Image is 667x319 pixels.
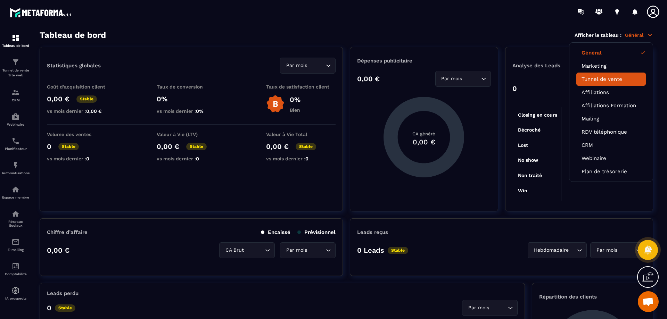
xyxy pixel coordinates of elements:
span: 0 [196,156,199,161]
p: Coût d'acquisition client [47,84,116,90]
div: Search for option [462,300,518,316]
div: Search for option [590,242,646,258]
img: automations [11,286,20,295]
p: Encaissé [261,229,290,235]
img: b-badge-o.b3b20ee6.svg [266,95,285,113]
tspan: No show [518,157,538,163]
p: Taux de satisfaction client [266,84,336,90]
p: Volume des ventes [47,132,116,137]
span: Par mois [595,246,619,254]
img: formation [11,88,20,96]
p: Tunnel de vente Site web [2,68,30,78]
p: 0,00 € [357,75,380,83]
p: 0 [47,142,51,151]
p: 0 Leads [357,246,384,254]
p: Stable [76,95,97,103]
tspan: Non traité [518,173,542,178]
p: vs mois dernier : [266,156,336,161]
div: Search for option [280,58,336,74]
img: formation [11,34,20,42]
p: vs mois dernier : [47,108,116,114]
p: Dépenses publicitaire [357,58,491,64]
span: Hebdomadaire [532,246,570,254]
a: Marketing [582,63,641,69]
input: Search for option [570,246,575,254]
p: Prévisionnel [297,229,336,235]
tspan: Closing en cours [518,112,557,118]
p: 0,00 € [47,246,69,254]
img: automations [11,185,20,194]
a: Général [582,50,641,56]
a: CRM [582,142,641,148]
a: Webinaire [582,155,641,161]
p: 0% [290,95,300,104]
tspan: Win [518,188,527,193]
input: Search for option [308,246,324,254]
tspan: Décroché [518,127,541,133]
a: social-networksocial-networkRéseaux Sociaux [2,204,30,233]
img: email [11,238,20,246]
p: vs mois dernier : [157,156,226,161]
a: RDV téléphonique [582,129,641,135]
p: Leads reçus [357,229,388,235]
a: Plan de trésorerie [582,168,641,175]
p: Stable [186,143,207,150]
p: Valeur à Vie (LTV) [157,132,226,137]
input: Search for option [308,62,324,69]
p: Stable [55,304,75,312]
a: schedulerschedulerPlanificateur [2,132,30,156]
span: Par mois [440,75,464,83]
p: 0,00 € [157,142,179,151]
p: 0 [512,84,517,93]
a: formationformationCRM [2,83,30,107]
p: Réseaux Sociaux [2,220,30,227]
img: scheduler [11,137,20,145]
p: Général [625,32,653,38]
a: Affiliations Formation [582,102,641,109]
p: Taux de conversion [157,84,226,90]
p: vs mois dernier : [157,108,226,114]
span: 0% [196,108,204,114]
p: CRM [2,98,30,102]
p: Stable [388,247,408,254]
img: social-network [11,210,20,218]
a: Ouvrir le chat [638,291,659,312]
p: Espace membre [2,195,30,199]
p: E-mailing [2,248,30,252]
p: Tableau de bord [2,44,30,48]
p: Stable [296,143,316,150]
span: 0 [86,156,89,161]
p: Webinaire [2,123,30,126]
a: formationformationTunnel de vente Site web [2,53,30,83]
p: 0,00 € [266,142,289,151]
img: logo [10,6,72,19]
p: Planificateur [2,147,30,151]
p: Bien [290,107,300,113]
img: automations [11,161,20,169]
p: 0% [157,95,226,103]
p: Leads perdu [47,290,79,296]
a: automationsautomationsWebinaire [2,107,30,132]
a: automationsautomationsEspace membre [2,180,30,204]
p: 0,00 € [47,95,69,103]
div: Search for option [435,71,491,87]
a: formationformationTableau de bord [2,28,30,53]
div: Search for option [528,242,587,258]
p: Stable [58,143,79,150]
span: Par mois [285,62,308,69]
a: automationsautomationsAutomatisations [2,156,30,180]
img: automations [11,112,20,121]
a: Mailing [582,116,641,122]
p: 0 [47,304,51,312]
a: emailemailE-mailing [2,233,30,257]
img: accountant [11,262,20,270]
img: formation [11,58,20,66]
input: Search for option [619,246,634,254]
input: Search for option [245,246,263,254]
p: Répartition des clients [539,294,646,300]
span: 0,00 € [86,108,102,114]
p: vs mois dernier : [47,156,116,161]
p: Afficher le tableau : [575,32,621,38]
p: Comptabilité [2,272,30,276]
p: Chiffre d’affaire [47,229,88,235]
